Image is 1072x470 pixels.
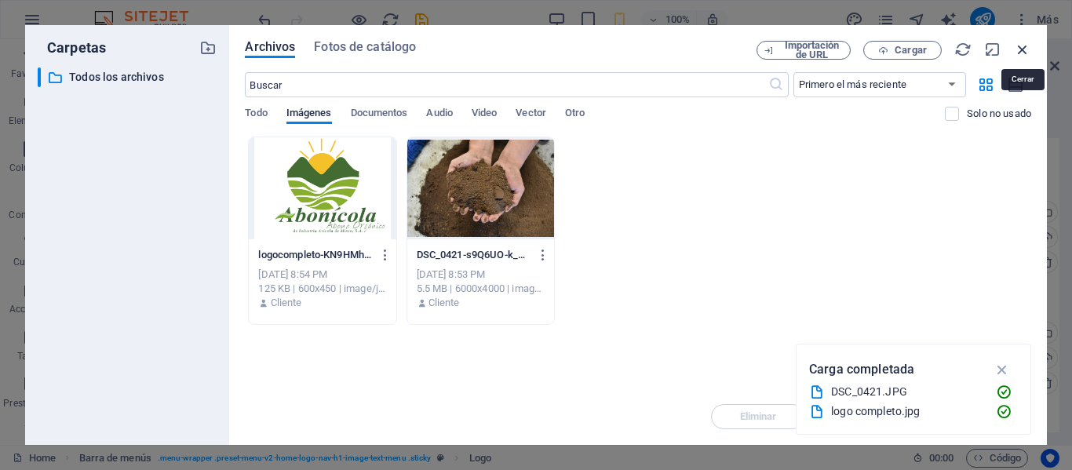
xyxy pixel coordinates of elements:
[984,41,1001,58] i: Minimizar
[258,248,372,262] p: logocompleto-KN9HMhSDISvW_5gZADQyqw.jpg
[314,38,416,56] span: Fotos de catálogo
[565,104,585,126] span: Otro
[809,359,914,380] p: Carga completada
[245,104,267,126] span: Todo
[516,104,546,126] span: Vector
[895,46,927,55] span: Cargar
[417,248,531,262] p: DSC_0421-s9Q6UO-k_R7La_4krJw0nQ.JPG
[69,68,188,86] p: Todos los archivos
[967,107,1031,121] p: Solo muestra los archivos que no están usándose en el sitio web. Los archivos añadidos durante es...
[38,67,41,87] div: ​
[426,104,452,126] span: Audio
[757,41,851,60] button: Importación de URL
[286,104,332,126] span: Imágenes
[428,296,460,310] p: Cliente
[831,383,983,401] div: DSC_0421.JPG
[472,104,497,126] span: Video
[417,268,545,282] div: [DATE] 8:53 PM
[954,41,972,58] i: Volver a cargar
[245,72,768,97] input: Buscar
[258,282,386,296] div: 125 KB | 600x450 | image/jpeg
[351,104,408,126] span: Documentos
[417,282,545,296] div: 5.5 MB | 6000x4000 | image/jpeg
[831,403,983,421] div: logo completo.jpg
[863,41,942,60] button: Cargar
[258,268,386,282] div: [DATE] 8:54 PM
[780,41,844,60] span: Importación de URL
[199,39,217,56] i: Crear carpeta
[245,38,295,56] span: Archivos
[271,296,302,310] p: Cliente
[38,38,106,58] p: Carpetas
